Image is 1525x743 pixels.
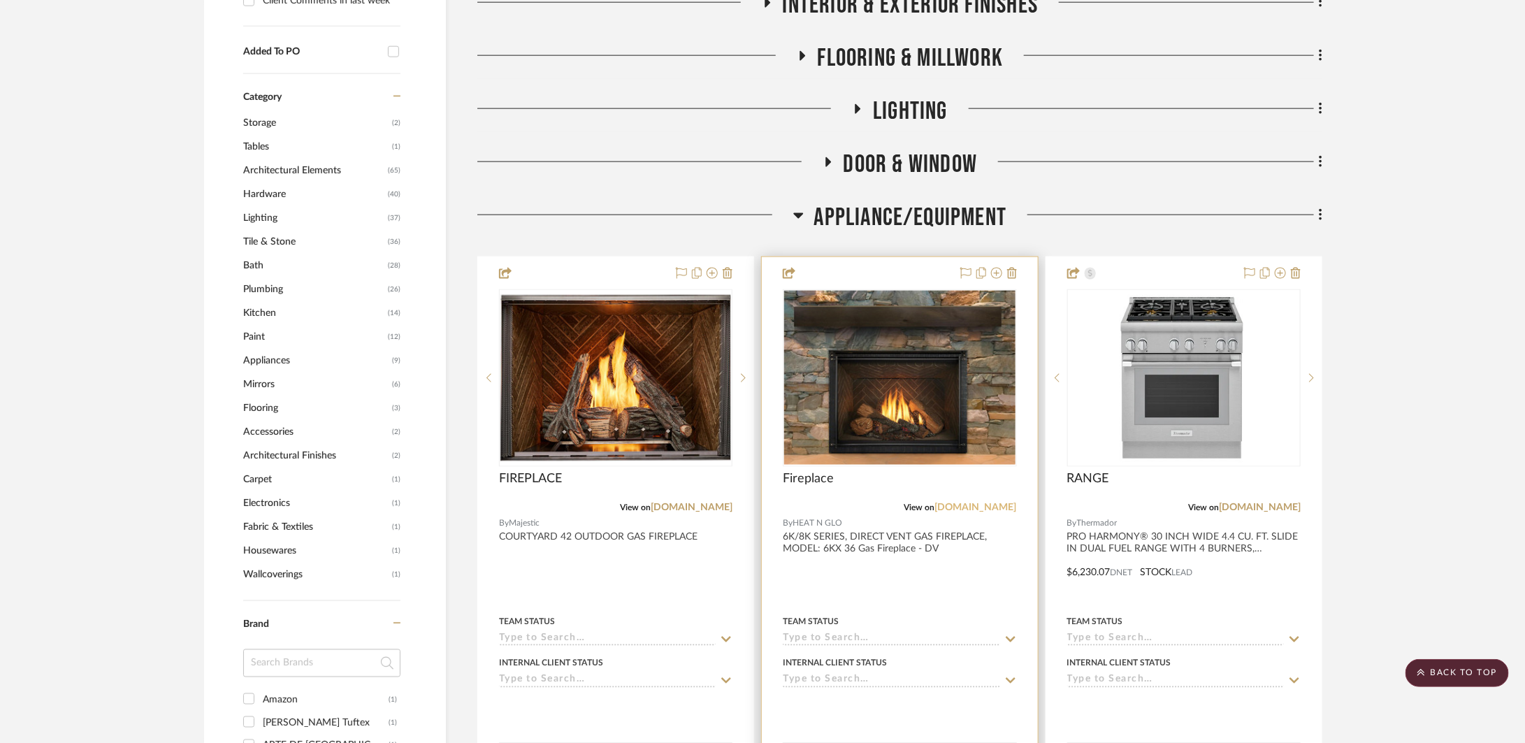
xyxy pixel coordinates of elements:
span: (40) [388,183,400,205]
span: Door & Window [844,150,978,180]
span: (12) [388,326,400,348]
span: HEAT N GLO [793,517,842,531]
span: (1) [392,492,400,514]
div: (1) [389,688,397,711]
span: Thermador [1077,517,1118,531]
span: By [499,517,509,531]
span: Appliances [243,349,389,373]
span: Plumbing [243,277,384,301]
span: (28) [388,254,400,277]
span: (9) [392,349,400,372]
a: [DOMAIN_NAME] [935,503,1017,513]
span: (1) [392,563,400,586]
span: Lighting [243,206,384,230]
span: Tables [243,135,389,159]
span: Housewares [243,539,389,563]
span: Tile & Stone [243,230,384,254]
span: Electronics [243,491,389,515]
span: Architectural Elements [243,159,384,182]
span: View on [1188,504,1219,512]
span: By [1067,517,1077,531]
span: (1) [392,468,400,491]
input: Type to Search… [499,633,716,647]
span: (1) [392,136,400,158]
span: Fabric & Textiles [243,515,389,539]
span: (2) [392,112,400,134]
span: Architectural Finishes [243,444,389,468]
span: RANGE [1067,471,1109,486]
div: Internal Client Status [1067,657,1171,670]
span: View on [904,504,935,512]
span: Fireplace [783,471,834,486]
div: Amazon [263,688,389,711]
span: FIREPLACE [499,471,562,486]
span: Bath [243,254,384,277]
div: Internal Client Status [499,657,603,670]
span: (3) [392,397,400,419]
span: Hardware [243,182,384,206]
span: (26) [388,278,400,301]
span: (2) [392,445,400,467]
span: (1) [392,540,400,562]
div: Team Status [1067,616,1123,628]
span: APPLIANCE/EQUIPMENT [814,203,1007,233]
a: [DOMAIN_NAME] [651,503,732,513]
span: By [783,517,793,531]
span: Mirrors [243,373,389,396]
span: Category [243,92,282,103]
span: Majestic [509,517,540,531]
span: (65) [388,159,400,182]
div: Team Status [499,616,555,628]
input: Type to Search… [1067,633,1284,647]
div: (1) [389,712,397,734]
span: (2) [392,421,400,443]
span: (1) [392,516,400,538]
span: Flooring [243,396,389,420]
div: Internal Client Status [783,657,887,670]
input: Search Brands [243,649,400,677]
span: (14) [388,302,400,324]
div: Added To PO [243,46,381,58]
img: Fireplace [784,291,1015,465]
span: View on [620,504,651,512]
div: [PERSON_NAME] Tuftex [263,712,389,734]
span: LIGHTING [873,96,948,127]
img: FIREPLACE [500,295,731,461]
input: Type to Search… [783,675,999,688]
span: Flooring & Millwork [818,43,1004,73]
input: Type to Search… [1067,675,1284,688]
a: [DOMAIN_NAME] [1219,503,1301,513]
input: Type to Search… [783,633,999,647]
span: (37) [388,207,400,229]
span: Kitchen [243,301,384,325]
img: RANGE [1104,291,1264,466]
span: Carpet [243,468,389,491]
input: Type to Search… [499,675,716,688]
span: (36) [388,231,400,253]
span: Wallcoverings [243,563,389,586]
span: Storage [243,111,389,135]
span: (6) [392,373,400,396]
span: Brand [243,619,269,629]
scroll-to-top-button: BACK TO TOP [1405,659,1509,687]
span: Paint [243,325,384,349]
div: Team Status [783,616,839,628]
span: Accessories [243,420,389,444]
